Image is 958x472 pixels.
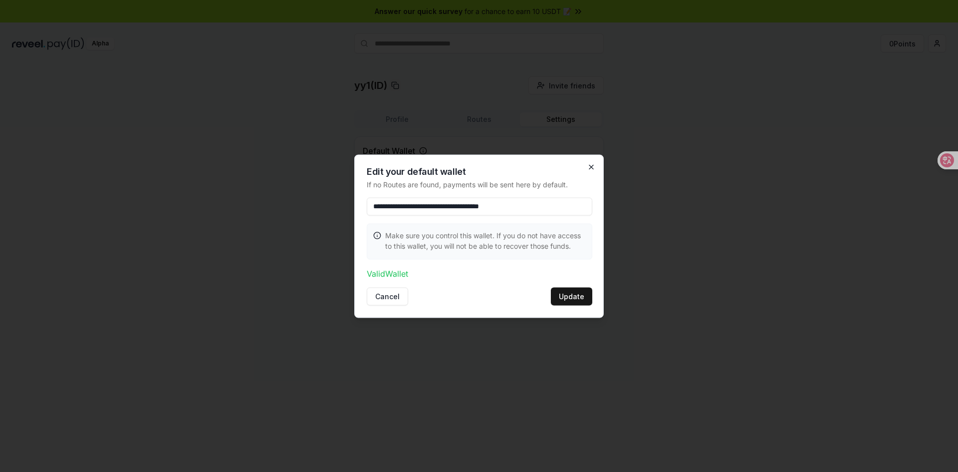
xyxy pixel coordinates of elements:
[367,267,592,279] p: Valid Wallet
[385,230,586,251] p: Make sure you control this wallet. If you do not have access to this wallet, you will not be able...
[551,287,592,305] button: Update
[367,287,408,305] button: Cancel
[367,179,592,189] p: If no Routes are found, payments will be sent here by default.
[367,167,592,176] h2: Edit your default wallet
